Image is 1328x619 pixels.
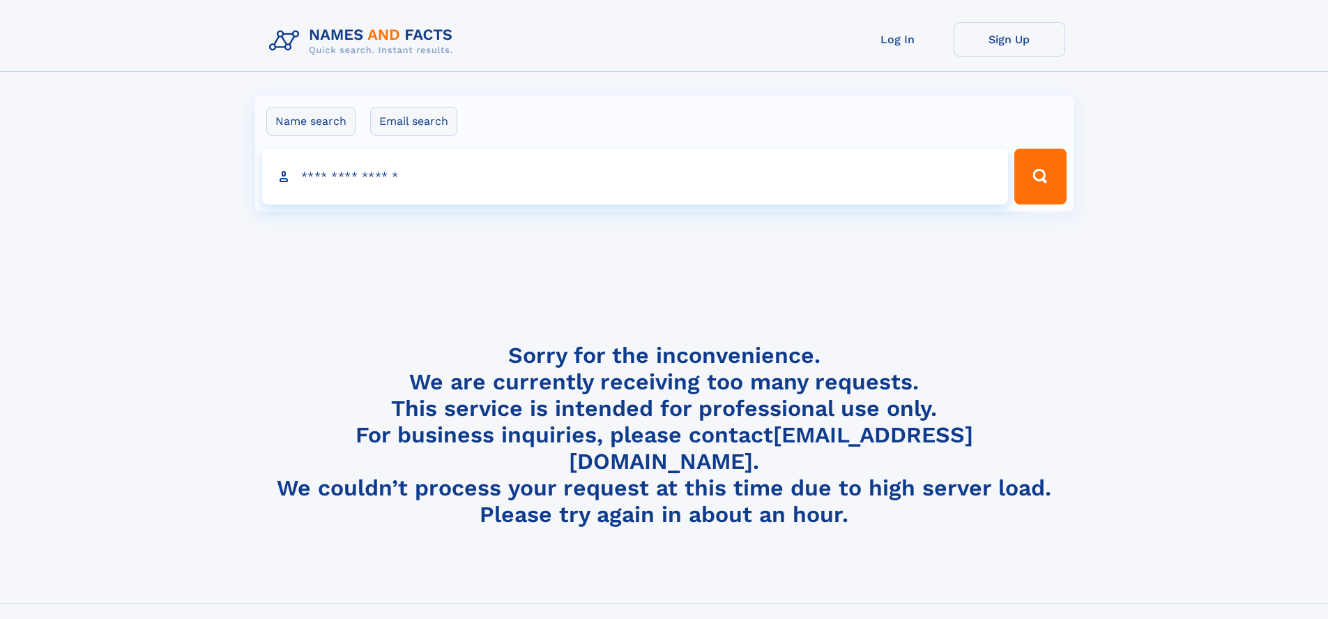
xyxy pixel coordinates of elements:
[264,342,1065,528] h4: Sorry for the inconvenience. We are currently receiving too many requests. This service is intend...
[1014,149,1066,204] button: Search Button
[262,149,1009,204] input: search input
[954,22,1065,57] a: Sign Up
[264,22,464,60] img: Logo Names and Facts
[569,422,973,475] a: [EMAIL_ADDRESS][DOMAIN_NAME]
[370,107,457,136] label: Email search
[266,107,356,136] label: Name search
[842,22,954,57] a: Log In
